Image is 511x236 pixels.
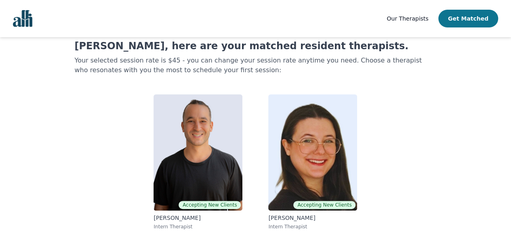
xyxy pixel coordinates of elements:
[268,214,357,222] p: [PERSON_NAME]
[154,214,242,222] p: [PERSON_NAME]
[387,15,428,22] span: Our Therapists
[154,94,242,211] img: Kavon Banejad
[438,10,498,27] button: Get Matched
[387,14,428,23] a: Our Therapists
[74,56,436,75] p: Your selected session rate is $45 - you can change your session rate anytime you need. Choose a t...
[179,201,241,209] span: Accepting New Clients
[268,223,357,230] p: Intern Therapist
[74,40,436,52] h1: [PERSON_NAME], here are your matched resident therapists.
[154,223,242,230] p: Intern Therapist
[293,201,355,209] span: Accepting New Clients
[13,10,32,27] img: alli logo
[268,94,357,211] img: Sarah Wild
